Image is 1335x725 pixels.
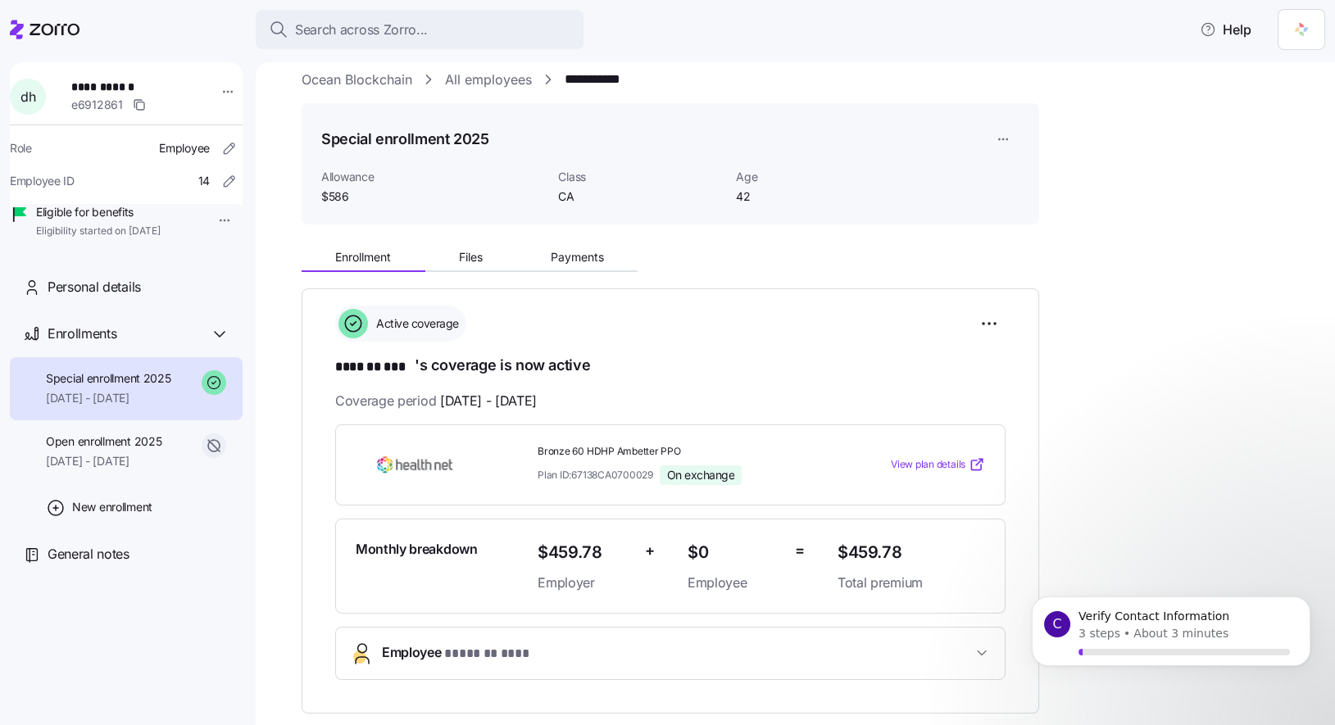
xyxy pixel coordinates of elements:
[48,324,116,344] span: Enrollments
[159,140,210,156] span: Employee
[736,188,901,205] span: 42
[302,70,412,90] a: Ocean Blockchain
[71,97,123,113] span: e6912861
[335,251,391,263] span: Enrollment
[256,10,583,49] button: Search across Zorro...
[10,140,32,156] span: Role
[538,468,653,482] span: Plan ID: 67138CA0700029
[538,539,632,566] span: $459.78
[198,173,210,189] span: 14
[36,204,161,220] span: Eligible for benefits
[321,188,545,205] span: $586
[1200,20,1251,39] span: Help
[838,539,985,566] span: $459.78
[335,391,537,411] span: Coverage period
[1187,13,1265,46] button: Help
[440,391,537,411] span: [DATE] - [DATE]
[335,355,1006,378] h1: 's coverage is now active
[1288,16,1315,43] img: 5711ede7-1a95-4d76-b346-8039fc8124a1-1741415864132.png
[538,445,824,459] span: Bronze 60 HDHP Ambetter PPO
[667,468,735,483] span: On exchange
[10,173,75,189] span: Employee ID
[558,169,723,185] span: Class
[356,539,478,560] span: Monthly breakdown
[46,370,171,387] span: Special enrollment 2025
[46,453,161,469] span: [DATE] - [DATE]
[891,456,985,473] a: View plan details
[356,446,474,483] img: Health Net
[645,539,655,563] span: +
[1007,578,1335,717] iframe: Intercom notifications message
[688,539,782,566] span: $0
[551,251,604,263] span: Payments
[795,539,805,563] span: =
[321,169,545,185] span: Allowance
[20,90,35,103] span: d h
[46,390,171,406] span: [DATE] - [DATE]
[321,129,489,149] h1: Special enrollment 2025
[48,277,141,297] span: Personal details
[46,433,161,450] span: Open enrollment 2025
[371,315,459,332] span: Active coverage
[36,224,161,238] span: Eligibility started on [DATE]
[558,188,723,205] span: CA
[445,70,532,90] a: All employees
[688,573,782,593] span: Employee
[72,499,152,515] span: New enrollment
[48,544,129,564] span: General notes
[459,251,483,263] span: Files
[295,20,428,40] span: Search across Zorro...
[736,169,901,185] span: Age
[838,573,985,593] span: Total premium
[382,642,532,664] span: Employee
[891,457,965,473] span: View plan details
[538,573,632,593] span: Employer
